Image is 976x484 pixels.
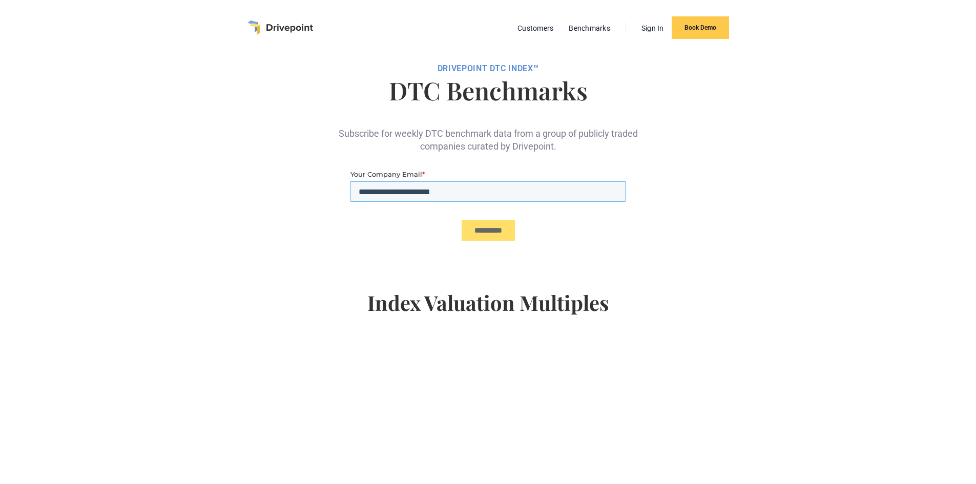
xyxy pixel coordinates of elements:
iframe: Form 0 [350,169,626,249]
h4: Index Valuation Multiples [207,290,769,331]
a: Customers [512,22,558,35]
div: DRIVEPOiNT DTC Index™ [207,64,769,74]
div: Subscribe for weekly DTC benchmark data from a group of publicly traded companies curated by Driv... [335,111,642,153]
h1: DTC Benchmarks [207,78,769,102]
a: Benchmarks [564,22,615,35]
a: Sign In [636,22,669,35]
a: home [247,20,313,35]
a: Book Demo [672,16,729,39]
